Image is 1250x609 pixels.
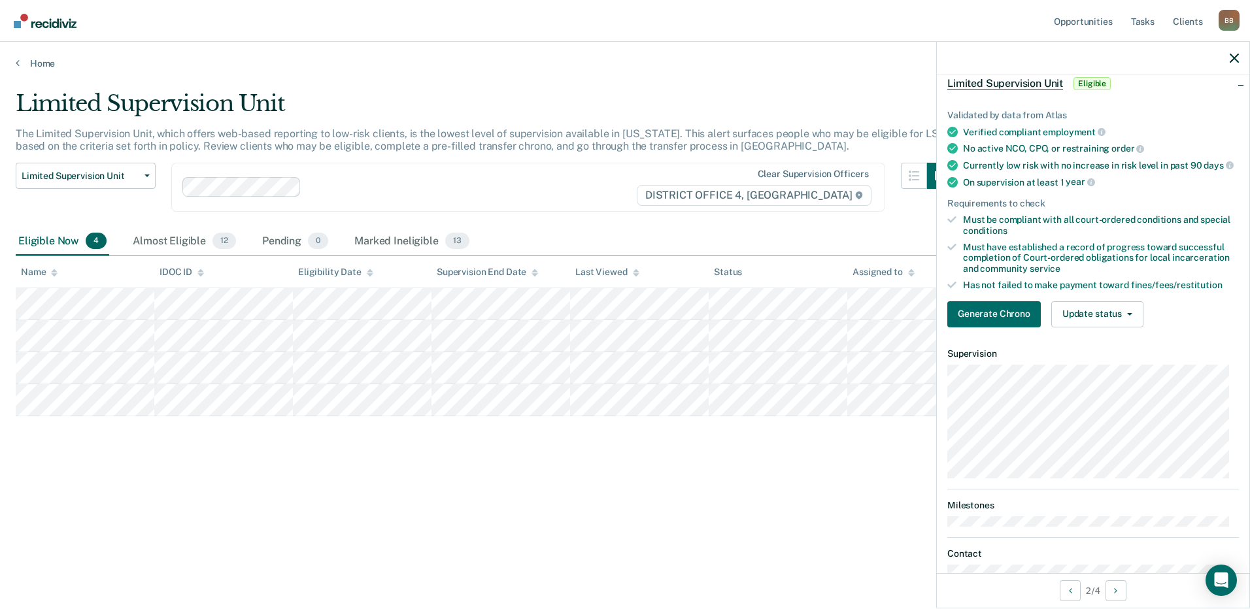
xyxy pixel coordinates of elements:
[14,14,76,28] img: Recidiviz
[1051,301,1143,327] button: Update status
[160,267,204,278] div: IDOC ID
[1206,565,1237,596] div: Open Intercom Messenger
[758,169,869,180] div: Clear supervision officers
[947,110,1239,121] div: Validated by data from Atlas
[260,227,331,256] div: Pending
[1030,263,1060,274] span: service
[963,214,1239,237] div: Must be compliant with all court-ordered conditions and special conditions
[16,90,953,127] div: Limited Supervision Unit
[1066,176,1094,187] span: year
[1060,580,1081,601] button: Previous Opportunity
[1131,280,1223,290] span: fines/fees/restitution
[963,242,1239,274] div: Must have established a record of progress toward successful completion of Court-ordered obligati...
[86,233,107,250] span: 4
[16,227,109,256] div: Eligible Now
[963,142,1239,154] div: No active NCO, CPO, or restraining
[714,267,742,278] div: Status
[963,176,1239,188] div: On supervision at least 1
[963,159,1239,171] div: Currently low risk with no increase in risk level in past 90
[937,573,1249,608] div: 2 / 4
[963,280,1239,291] div: Has not failed to make payment toward
[1106,580,1126,601] button: Next Opportunity
[298,267,373,278] div: Eligibility Date
[445,233,469,250] span: 13
[16,127,945,152] p: The Limited Supervision Unit, which offers web-based reporting to low-risk clients, is the lowest...
[1219,10,1240,31] div: B B
[947,500,1239,511] dt: Milestones
[22,171,139,182] span: Limited Supervision Unit
[947,301,1046,327] a: Navigate to form link
[947,348,1239,359] dt: Supervision
[21,267,58,278] div: Name
[352,227,471,256] div: Marked Ineligible
[947,301,1041,327] button: Generate Chrono
[16,58,1234,69] a: Home
[1204,160,1233,171] span: days
[1043,127,1105,137] span: employment
[637,185,871,206] span: DISTRICT OFFICE 4, [GEOGRAPHIC_DATA]
[308,233,328,250] span: 0
[947,548,1239,559] dt: Contact
[1073,77,1111,90] span: Eligible
[947,198,1239,209] div: Requirements to check
[963,126,1239,138] div: Verified compliant
[212,233,236,250] span: 12
[437,267,538,278] div: Supervision End Date
[853,267,914,278] div: Assigned to
[937,63,1249,105] div: Limited Supervision UnitEligible
[947,77,1063,90] span: Limited Supervision Unit
[575,267,639,278] div: Last Viewed
[1111,143,1144,154] span: order
[1219,10,1240,31] button: Profile dropdown button
[130,227,239,256] div: Almost Eligible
